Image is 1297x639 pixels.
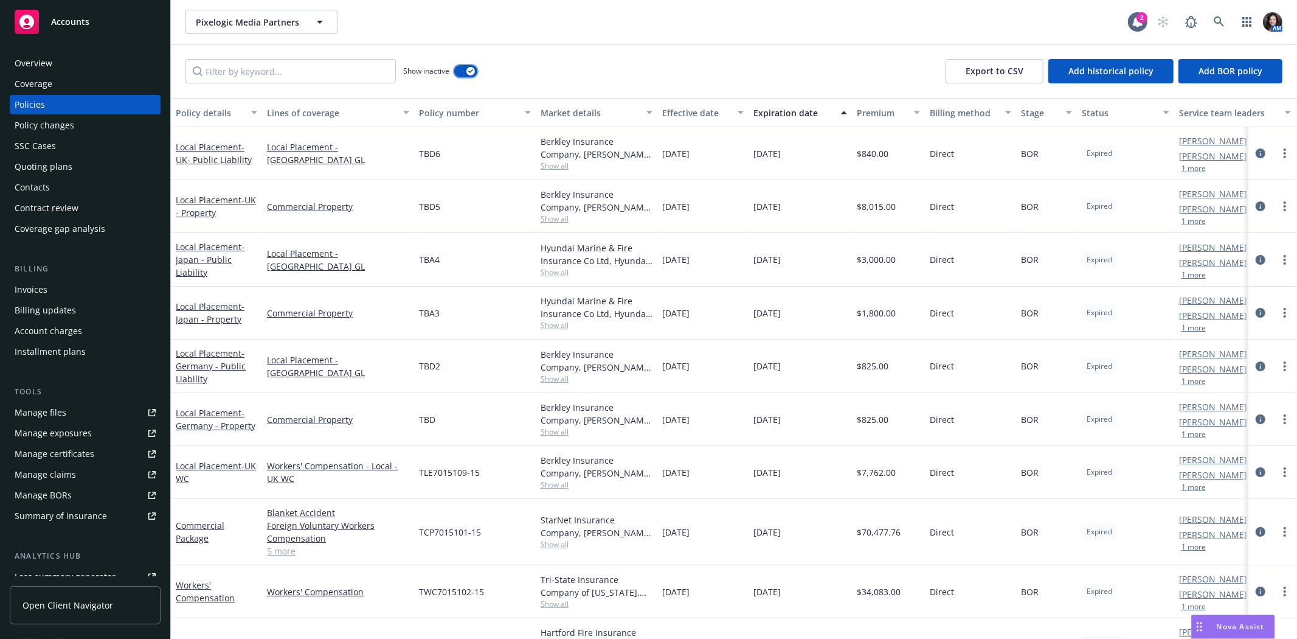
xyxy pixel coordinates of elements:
button: Market details [536,98,657,127]
button: 1 more [1181,543,1206,551]
a: Foreign Voluntary Workers Compensation [267,519,409,545]
button: Lines of coverage [262,98,414,127]
span: Add historical policy [1068,65,1153,77]
a: Manage files [10,403,161,422]
a: circleInformation [1253,359,1268,374]
span: Direct [930,360,954,372]
button: Policy number [414,98,536,127]
a: more [1278,146,1292,161]
button: Stage [1016,98,1077,127]
div: Quoting plans [15,157,72,176]
a: Commercial Property [267,200,409,213]
a: Local Placement [176,141,252,166]
button: 1 more [1181,218,1206,225]
button: 1 more [1181,378,1206,385]
a: [PERSON_NAME] [1179,150,1247,162]
a: [PERSON_NAME] [1179,187,1247,200]
a: Search [1207,10,1231,34]
span: Expired [1087,201,1112,212]
div: Overview [15,54,52,73]
span: $840.00 [857,147,888,160]
div: Berkley Insurance Company, [PERSON_NAME] Corporation [541,348,652,374]
div: SSC Cases [15,136,56,156]
span: $825.00 [857,413,888,426]
a: Local Placement [176,194,256,218]
a: Local Placement [176,460,256,484]
a: Report a Bug [1179,10,1203,34]
a: [PERSON_NAME] [1179,626,1247,638]
div: Billing [10,263,161,275]
div: Effective date [662,106,730,119]
button: Effective date [657,98,749,127]
div: StarNet Insurance Company, [PERSON_NAME] Corporation [541,514,652,539]
a: Local Placement - [GEOGRAPHIC_DATA] GL [267,141,409,166]
input: Filter by keyword... [185,59,396,83]
a: Accounts [10,5,161,39]
div: Invoices [15,280,47,299]
div: Contract review [15,198,78,218]
div: Manage exposures [15,424,92,443]
span: [DATE] [662,466,690,479]
a: SSC Cases [10,136,161,156]
span: Show all [541,599,652,609]
span: Add BOR policy [1198,65,1262,77]
a: circleInformation [1253,465,1268,480]
span: Direct [930,253,954,266]
a: [PERSON_NAME] [1179,134,1247,147]
button: 1 more [1181,484,1206,491]
a: [PERSON_NAME] [1179,241,1247,254]
a: Coverage gap analysis [10,219,161,239]
button: Policy details [171,98,262,127]
a: Quoting plans [10,157,161,176]
span: Show all [541,161,652,171]
a: Workers' Compensation [267,585,409,598]
div: Contacts [15,178,50,197]
div: Billing method [930,106,998,119]
a: Commercial Property [267,413,409,426]
span: Direct [930,585,954,598]
span: BOR [1021,466,1039,479]
a: circleInformation [1253,146,1268,161]
a: [PERSON_NAME] [1179,294,1247,307]
button: Add BOR policy [1178,59,1282,83]
span: Direct [930,307,954,319]
span: [DATE] [662,526,690,539]
span: Direct [930,200,954,213]
a: more [1278,306,1292,320]
span: TBD6 [419,147,440,160]
a: Summary of insurance [10,506,161,526]
div: Manage BORs [15,486,72,505]
button: 1 more [1181,324,1206,332]
span: Show all [541,374,652,384]
span: BOR [1021,200,1039,213]
span: BOR [1021,413,1039,426]
div: Policy changes [15,116,74,135]
div: 2 [1136,12,1147,23]
a: Manage claims [10,465,161,484]
a: Loss summary generator [10,567,161,587]
span: [DATE] [753,585,781,598]
span: Direct [930,413,954,426]
span: Expired [1087,526,1112,537]
div: Policy number [419,106,517,119]
button: 1 more [1181,603,1206,610]
a: [PERSON_NAME] [1179,309,1247,322]
div: Lines of coverage [267,106,396,119]
span: - Japan - Public Liability [176,241,244,278]
div: Premium [857,106,907,119]
span: $3,000.00 [857,253,896,266]
a: more [1278,584,1292,599]
span: Open Client Navigator [22,599,113,612]
button: Export to CSV [946,59,1043,83]
span: Show all [541,320,652,330]
span: Manage exposures [10,424,161,443]
span: Expired [1087,467,1112,478]
span: [DATE] [753,360,781,372]
div: Loss summary generator [15,567,116,587]
a: Local Placement - [GEOGRAPHIC_DATA] GL [267,247,409,273]
span: Show all [541,539,652,550]
a: Overview [10,54,161,73]
span: BOR [1021,585,1039,598]
button: 1 more [1181,165,1206,172]
button: 1 more [1181,271,1206,279]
